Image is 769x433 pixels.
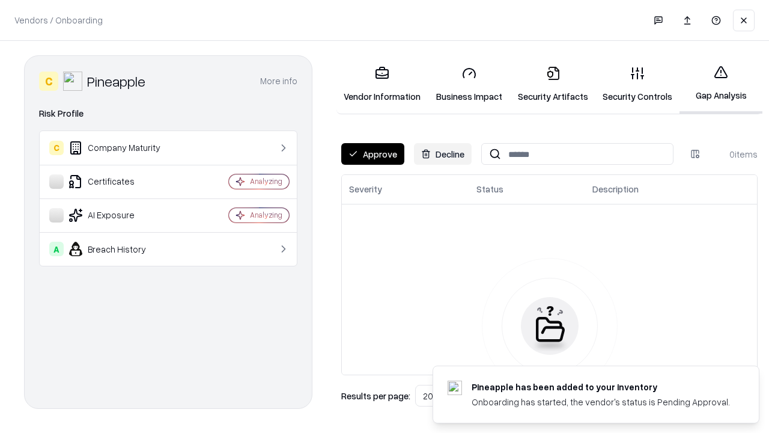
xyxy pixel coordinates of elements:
[448,381,462,395] img: pineappleenergy.com
[260,70,297,92] button: More info
[63,72,82,91] img: Pineapple
[511,57,595,112] a: Security Artifacts
[472,381,730,393] div: Pineapple has been added to your inventory
[476,183,503,195] div: Status
[49,208,193,223] div: AI Exposure
[49,242,64,256] div: A
[341,390,410,402] p: Results per page:
[349,183,382,195] div: Severity
[49,242,193,256] div: Breach History
[39,106,297,121] div: Risk Profile
[87,72,145,91] div: Pineapple
[414,143,472,165] button: Decline
[49,174,193,189] div: Certificates
[679,55,762,114] a: Gap Analysis
[250,176,282,186] div: Analyzing
[49,141,193,155] div: Company Maturity
[595,57,679,112] a: Security Controls
[14,14,103,26] p: Vendors / Onboarding
[592,183,639,195] div: Description
[336,57,428,112] a: Vendor Information
[250,210,282,220] div: Analyzing
[710,148,758,161] div: 0 items
[428,57,511,112] a: Business Impact
[49,141,64,155] div: C
[39,72,58,91] div: C
[341,143,404,165] button: Approve
[472,396,730,408] div: Onboarding has started, the vendor's status is Pending Approval.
